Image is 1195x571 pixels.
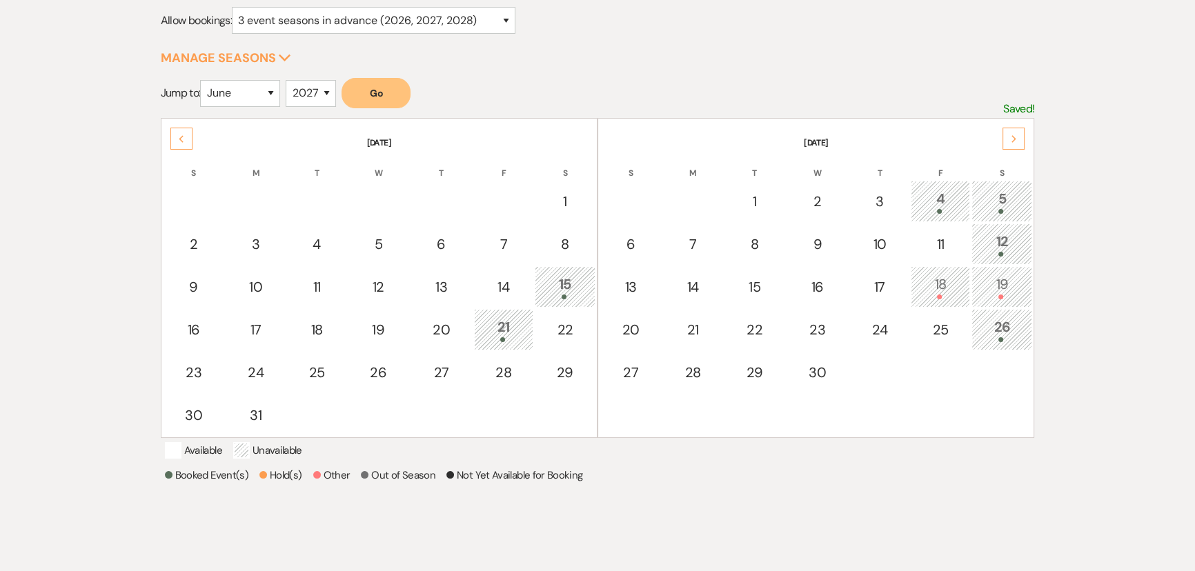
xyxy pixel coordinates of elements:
div: 15 [731,277,777,297]
th: W [787,150,849,179]
p: Booked Event(s) [165,467,248,483]
th: S [971,150,1032,179]
th: M [663,150,722,179]
div: 25 [295,362,339,383]
div: 12 [979,231,1025,257]
div: 29 [731,362,777,383]
div: 23 [170,362,217,383]
div: 7 [482,234,526,254]
div: 5 [979,188,1025,214]
div: 8 [542,234,588,254]
div: 26 [979,317,1025,342]
p: Saved! [1003,100,1034,118]
div: 14 [482,277,526,297]
th: F [474,150,533,179]
div: 6 [607,234,654,254]
div: 24 [234,362,278,383]
div: 25 [918,319,962,340]
div: 9 [170,277,217,297]
th: S [535,150,595,179]
span: Jump to: [161,86,201,100]
button: Go [342,78,411,108]
div: 18 [295,319,339,340]
div: 29 [542,362,588,383]
div: 7 [671,234,715,254]
p: Available [165,442,222,459]
div: 19 [979,274,1025,299]
th: F [911,150,970,179]
div: 1 [731,191,777,212]
div: 21 [482,317,526,342]
p: Out of Season [361,467,435,483]
div: 28 [482,362,526,383]
div: 5 [355,234,401,254]
div: 17 [234,319,278,340]
th: S [600,150,662,179]
span: Allow bookings: [161,13,232,28]
div: 22 [731,319,777,340]
div: 30 [794,362,841,383]
button: Manage Seasons [161,52,291,64]
div: 23 [794,319,841,340]
th: T [850,150,909,179]
div: 18 [918,274,962,299]
div: 11 [295,277,339,297]
div: 16 [794,277,841,297]
th: [DATE] [600,120,1032,149]
th: S [163,150,225,179]
div: 8 [731,234,777,254]
div: 20 [417,319,464,340]
div: 20 [607,319,654,340]
th: M [226,150,286,179]
div: 27 [417,362,464,383]
div: 13 [417,277,464,297]
div: 2 [170,234,217,254]
div: 1 [542,191,588,212]
div: 13 [607,277,654,297]
div: 16 [170,319,217,340]
div: 31 [234,405,278,425]
div: 21 [671,319,715,340]
th: T [724,150,784,179]
div: 24 [858,319,902,340]
div: 6 [417,234,464,254]
div: 27 [607,362,654,383]
p: Other [313,467,350,483]
th: [DATE] [163,120,595,149]
div: 9 [794,234,841,254]
div: 11 [918,234,962,254]
div: 30 [170,405,217,425]
div: 22 [542,319,588,340]
div: 12 [355,277,401,297]
div: 17 [858,277,902,297]
div: 26 [355,362,401,383]
th: T [410,150,472,179]
div: 28 [671,362,715,383]
div: 3 [234,234,278,254]
div: 4 [918,188,962,214]
div: 10 [234,277,278,297]
p: Unavailable [233,442,302,459]
div: 10 [858,234,902,254]
th: T [287,150,346,179]
div: 3 [858,191,902,212]
div: 2 [794,191,841,212]
div: 15 [542,274,588,299]
div: 19 [355,319,401,340]
th: W [348,150,408,179]
div: 4 [295,234,339,254]
p: Not Yet Available for Booking [446,467,582,483]
p: Hold(s) [259,467,302,483]
div: 14 [671,277,715,297]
